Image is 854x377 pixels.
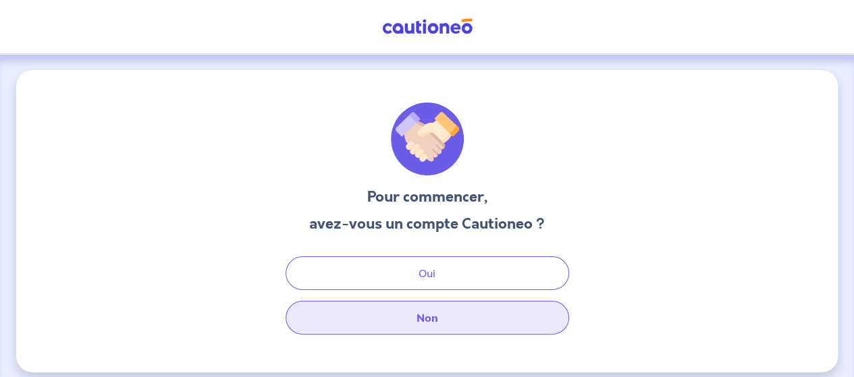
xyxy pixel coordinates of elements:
[286,256,569,290] button: Oui
[309,213,545,235] h3: avez-vous un compte Cautioneo ?
[309,186,545,208] h3: Pour commencer,
[391,103,464,175] img: illu_welcome.svg
[377,18,478,35] img: Cautioneo
[286,301,569,335] button: Non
